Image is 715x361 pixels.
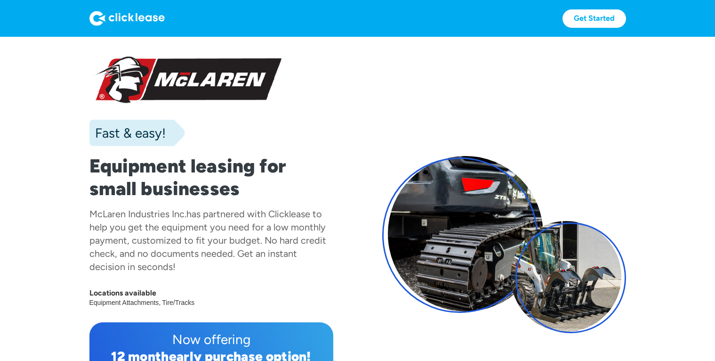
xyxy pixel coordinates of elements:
[89,288,333,298] div: Locations available
[89,208,186,220] div: McLaren Industries Inc.
[562,9,626,28] a: Get Started
[162,298,196,307] div: Tire/Tracks
[89,155,333,200] h1: Equipment leasing for small businesses
[89,298,162,307] div: Equipment Attachments
[89,123,166,142] div: Fast & easy!
[97,330,326,349] div: Now offering
[89,208,326,272] div: has partnered with Clicklease to help you get the equipment you need for a low monthly payment, c...
[89,11,165,26] img: Logo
